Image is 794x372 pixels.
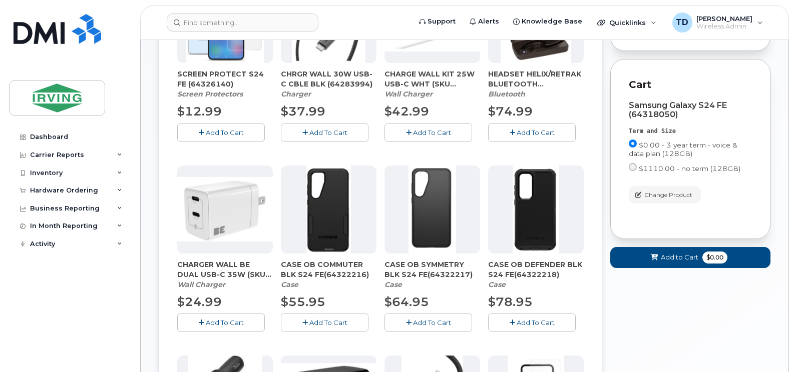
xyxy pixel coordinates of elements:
div: Quicklinks [590,12,663,32]
span: $74.99 [488,104,533,118]
span: Add To Cart [517,318,555,326]
div: Tricia Downard [665,12,770,32]
a: Knowledge Base [506,11,589,31]
em: Case [281,280,298,289]
span: $42.99 [384,104,429,118]
em: Screen Protectors [177,89,243,98]
span: CHRGR WALL 30W USB-C CBLE BLK (64283994) [281,69,376,89]
em: Case [384,280,402,289]
span: [PERSON_NAME] [696,14,752,22]
span: CASE OB SYMMETRY BLK S24 FE(64322217) [384,259,480,279]
span: CHARGE WALL KIT 25W USB-C WHT (SKU 64287309) [384,69,480,89]
img: s24_fe_ob_Def.png [513,165,560,253]
a: Support [412,11,463,31]
img: s24_fe_ob_sym.png [409,165,456,253]
div: CASE OB SYMMETRY BLK S24 FE(64322217) [384,259,480,289]
span: CASE OB COMMUTER BLK S24 FE(64322216) [281,259,376,279]
div: CASE OB COMMUTER BLK S24 FE(64322216) [281,259,376,289]
span: HEADSET HELIX/RETRAK BLUETOOTH (64254889) [488,69,584,89]
em: Case [488,280,506,289]
button: Add To Cart [488,123,576,141]
button: Add To Cart [281,313,368,331]
span: Add To Cart [413,318,451,326]
span: Add To Cart [413,128,451,136]
button: Add To Cart [384,123,472,141]
span: Knowledge Base [522,16,582,26]
span: $0.00 - 3 year term - voice & data plan (128GB) [629,141,737,157]
p: Cart [629,77,752,92]
span: Add To Cart [309,318,347,326]
span: Support [428,16,456,26]
em: Wall Charger [384,89,433,98]
span: $37.99 [281,104,325,118]
div: CHRGR WALL 30W USB-C CBLE BLK (64283994) [281,69,376,99]
button: Add To Cart [177,123,265,141]
span: $24.99 [177,294,222,309]
em: Bluetooth [488,89,525,98]
button: Add To Cart [177,313,265,331]
span: Add To Cart [206,128,244,136]
button: Add To Cart [488,313,576,331]
div: HEADSET HELIX/RETRAK BLUETOOTH (64254889) [488,69,584,99]
div: SCREEN PROTECT S24 FE (64326140) [177,69,273,99]
span: $12.99 [177,104,222,118]
img: s24_FE_ob_com.png [306,165,351,253]
button: Add To Cart [281,123,368,141]
span: Add To Cart [517,128,555,136]
span: $78.95 [488,294,533,309]
button: Add To Cart [384,313,472,331]
div: CASE OB DEFENDER BLK S24 FE(64322218) [488,259,584,289]
em: Wall Charger [177,280,225,289]
span: $64.95 [384,294,429,309]
span: $1110.00 - no term (128GB) [639,164,740,172]
button: Add to Cart $0.00 [610,247,770,267]
span: CHARGER WALL BE DUAL USB-C 35W (SKU 64281533) [177,259,273,279]
span: SCREEN PROTECT S24 FE (64326140) [177,69,273,89]
span: Alerts [478,16,499,26]
span: TD [676,16,688,28]
a: Alerts [463,11,506,31]
div: Samsung Galaxy S24 FE (64318050) [629,101,752,119]
span: $0.00 [702,251,727,263]
span: Add To Cart [309,128,347,136]
span: Add to Cart [661,252,698,262]
input: $1110.00 - no term (128GB) [629,163,637,171]
span: Add To Cart [206,318,244,326]
div: CHARGER WALL BE DUAL USB-C 35W (SKU 64281533) [177,259,273,289]
button: Change Product [629,186,701,203]
span: Wireless Admin [696,22,752,30]
em: Charger [281,89,311,98]
span: Quicklinks [609,18,646,26]
img: BE.png [177,177,273,241]
span: CASE OB DEFENDER BLK S24 FE(64322218) [488,259,584,279]
div: Term and Size [629,127,752,135]
span: $55.95 [281,294,325,309]
input: Find something... [167,13,318,31]
span: Change Product [644,190,692,199]
div: CHARGE WALL KIT 25W USB-C WHT (SKU 64287309) [384,69,480,99]
input: $0.00 - 3 year term - voice & data plan (128GB) [629,139,637,147]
